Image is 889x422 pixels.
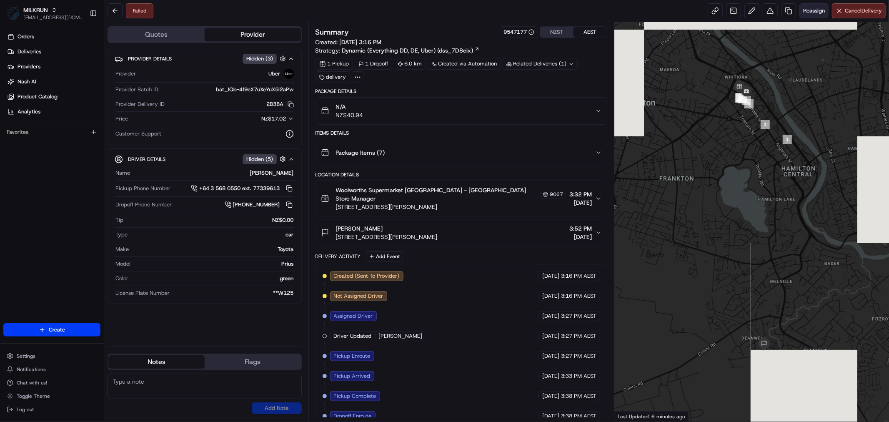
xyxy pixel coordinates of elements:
div: 1 [783,135,792,144]
button: Hidden (3) [243,53,288,64]
button: Toggle Theme [3,390,100,402]
span: License Plate Number [115,289,170,297]
button: Provider [205,28,301,41]
span: Name [115,169,130,177]
div: Prius [134,260,294,268]
span: NZ$17.02 [262,115,286,122]
span: Provider Delivery ID [115,100,165,108]
span: 3:38 PM AEST [561,392,596,400]
span: [DATE] [542,372,559,380]
span: Reassign [803,7,825,15]
span: [PERSON_NAME] [379,332,423,340]
span: [DATE] [542,412,559,420]
button: Woolworths Supermarket [GEOGRAPHIC_DATA] - [GEOGRAPHIC_DATA] Store Manager9067[STREET_ADDRESS][PE... [316,181,607,216]
a: Providers [3,60,104,73]
button: 2B38A [267,100,294,108]
span: Make [115,246,129,253]
span: Woolworths Supermarket [GEOGRAPHIC_DATA] - [GEOGRAPHIC_DATA] Store Manager [336,186,538,203]
div: 6.0 km [394,58,426,70]
span: [STREET_ADDRESS][PERSON_NAME] [336,233,438,241]
span: Model [115,260,130,268]
span: 3:27 PM AEST [561,312,596,320]
button: Create [3,323,100,337]
span: [DATE] [542,272,559,280]
span: Type [115,231,128,239]
span: Dropoff Phone Number [115,201,172,208]
div: delivery [316,71,350,83]
span: NZ$40.94 [336,111,363,119]
button: N/ANZ$40.94 [316,98,607,124]
button: Log out [3,404,100,415]
button: NZ$17.02 [220,115,294,123]
button: +64 3 568 0550 ext. 77339613 [191,184,294,193]
span: 3:52 PM [569,224,592,233]
span: +64 3 568 0550 ext. 77339613 [199,185,280,192]
div: green [132,275,294,282]
span: [DATE] [569,198,592,207]
div: 8 [736,93,745,103]
button: Package Items (7) [316,139,607,166]
span: [PHONE_NUMBER] [233,201,280,208]
span: Color [115,275,128,282]
span: Hidden ( 5 ) [246,156,273,163]
img: MILKRUN [7,7,20,20]
span: 3:32 PM [569,190,592,198]
span: Dropoff Enroute [334,412,372,420]
span: Product Catalog [18,93,58,100]
span: 3:33 PM AEST [561,372,596,380]
button: MILKRUNMILKRUN[EMAIL_ADDRESS][DOMAIN_NAME] [3,3,86,23]
h3: Summary [316,28,349,36]
div: Toyota [132,246,294,253]
button: CancelDelivery [832,3,886,18]
div: Location Details [316,171,607,178]
span: 9067 [550,191,563,198]
span: 3:38 PM AEST [561,412,596,420]
div: car [131,231,294,239]
span: Pickup Phone Number [115,185,170,192]
button: Notes [108,355,205,369]
div: 1 Dropoff [355,58,392,70]
a: Product Catalog [3,90,104,103]
span: N/A [336,103,363,111]
button: Hidden (5) [243,154,288,164]
span: [DATE] [542,292,559,300]
span: 3:16 PM AEST [561,272,596,280]
span: Toggle Theme [17,393,50,399]
span: Provider Details [128,55,172,62]
button: [PERSON_NAME][STREET_ADDRESS][PERSON_NAME]3:52 PM[DATE] [316,219,607,246]
span: [STREET_ADDRESS][PERSON_NAME] [336,203,566,211]
a: Dynamic (Everything DD, DE, Uber) (dss_7D8eix) [342,46,480,55]
div: Package Details [316,88,607,95]
div: NZ$0.00 [127,216,294,224]
a: Deliveries [3,45,104,58]
div: Favorites [3,126,100,139]
span: Create [49,326,65,334]
span: Created (Sent To Provider) [334,272,400,280]
span: Price [115,115,128,123]
div: [PERSON_NAME] [133,169,294,177]
div: 2 [761,120,770,129]
span: Package Items ( 7 ) [336,148,385,157]
button: Provider DetailsHidden (3) [115,52,295,65]
button: Settings [3,350,100,362]
span: Providers [18,63,40,70]
span: Notifications [17,366,46,373]
a: Orders [3,30,104,43]
div: Related Deliveries (1) [503,58,578,70]
span: [DATE] [542,352,559,360]
span: bat_IQb-4f9eX7uXeYuX5l2aPw [216,86,294,93]
span: Tip [115,216,123,224]
a: Created via Automation [428,58,501,70]
a: [PHONE_NUMBER] [225,200,294,209]
span: 3:27 PM AEST [561,352,596,360]
span: [DATE] 3:16 PM [340,38,382,46]
span: Nash AI [18,78,36,85]
span: Analytics [18,108,40,116]
span: Driver Updated [334,332,372,340]
button: Notifications [3,364,100,375]
div: Last Updated: 6 minutes ago [614,411,689,422]
span: Pickup Enroute [334,352,371,360]
div: 9 [742,96,751,105]
button: [EMAIL_ADDRESS][DOMAIN_NAME] [23,14,83,21]
span: Settings [17,353,35,359]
